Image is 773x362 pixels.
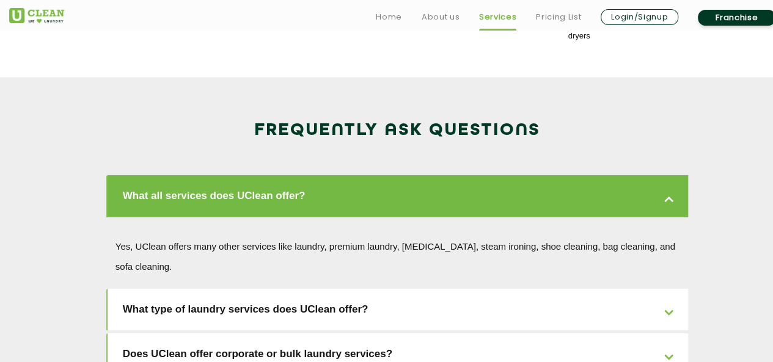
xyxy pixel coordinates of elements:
a: Login/Signup [601,9,678,25]
a: Pricing List [536,10,581,24]
a: Services [479,10,516,24]
a: What all services does UClean offer? [108,175,689,217]
a: What type of laundry services does UClean offer? [108,289,689,331]
a: About us [422,10,460,24]
a: Home [376,10,402,24]
img: UClean Laundry and Dry Cleaning [9,8,64,23]
p: Yes, UClean offers many other services like laundry, premium laundry, [MEDICAL_DATA], steam ironi... [115,236,680,277]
